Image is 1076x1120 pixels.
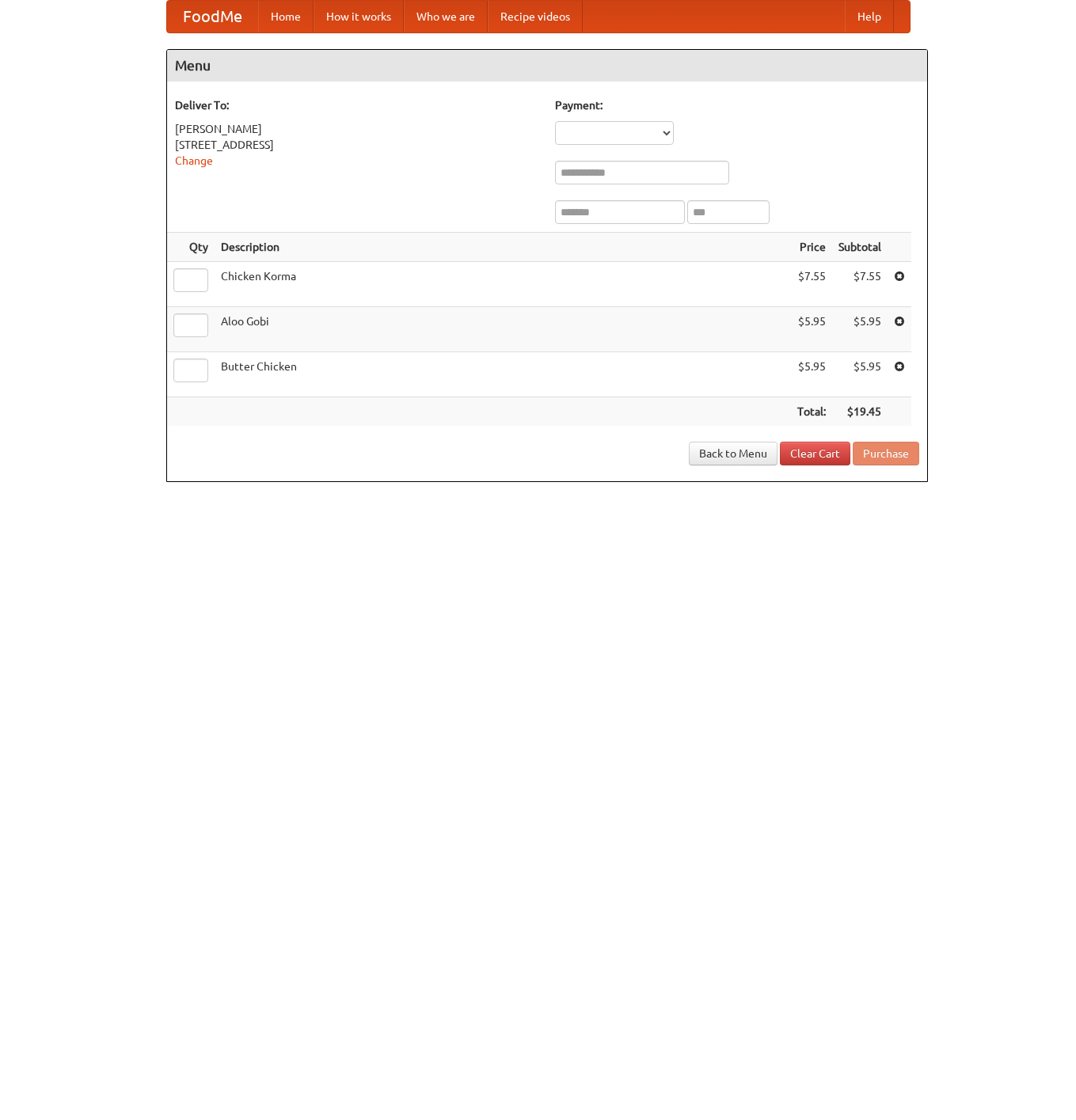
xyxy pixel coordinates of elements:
[689,442,778,465] a: Back to Menu
[167,1,258,32] a: FoodMe
[853,442,919,465] button: Purchase
[832,352,888,397] td: $5.95
[167,50,927,82] h4: Menu
[832,233,888,262] th: Subtotal
[791,262,832,307] td: $7.55
[215,262,791,307] td: Chicken Korma
[780,442,850,465] a: Clear Cart
[175,97,539,113] h5: Deliver To:
[314,1,404,32] a: How it works
[215,352,791,397] td: Butter Chicken
[555,97,919,113] h5: Payment:
[215,307,791,352] td: Aloo Gobi
[175,121,539,137] div: [PERSON_NAME]
[845,1,894,32] a: Help
[215,233,791,262] th: Description
[791,352,832,397] td: $5.95
[791,233,832,262] th: Price
[832,397,888,427] th: $19.45
[791,307,832,352] td: $5.95
[175,154,213,167] a: Change
[175,137,539,153] div: [STREET_ADDRESS]
[791,397,832,427] th: Total:
[832,307,888,352] td: $5.95
[167,233,215,262] th: Qty
[832,262,888,307] td: $7.55
[258,1,314,32] a: Home
[488,1,583,32] a: Recipe videos
[404,1,488,32] a: Who we are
